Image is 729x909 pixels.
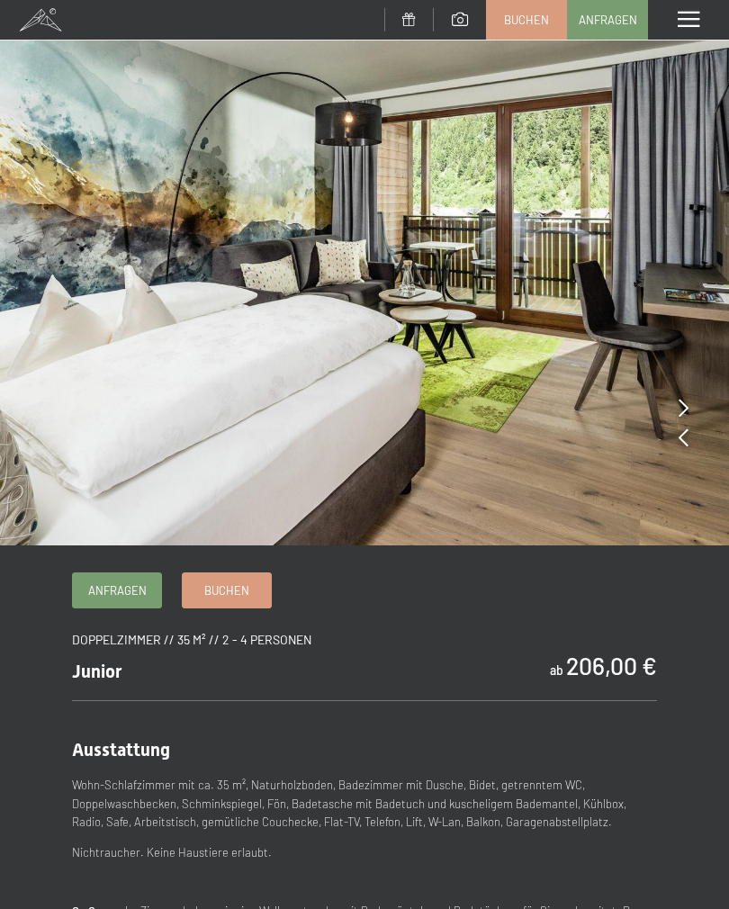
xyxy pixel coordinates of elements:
span: Anfragen [88,582,147,598]
span: Buchen [504,12,549,28]
a: Anfragen [73,573,161,607]
span: Doppelzimmer // 35 m² // 2 - 4 Personen [72,632,311,647]
span: Anfragen [579,12,637,28]
span: Buchen [204,582,249,598]
span: Junior [72,661,122,682]
b: 206,00 € [566,651,657,679]
a: Anfragen [568,1,647,39]
p: Wohn-Schlafzimmer mit ca. 35 m², Naturholzboden, Badezimmer mit Dusche, Bidet, getrenntem WC, Dop... [72,776,657,832]
p: Nichtraucher. Keine Haustiere erlaubt. [72,843,657,862]
a: Buchen [183,573,271,607]
span: ab [550,662,563,678]
a: Buchen [487,1,566,39]
span: Ausstattung [72,739,170,760]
